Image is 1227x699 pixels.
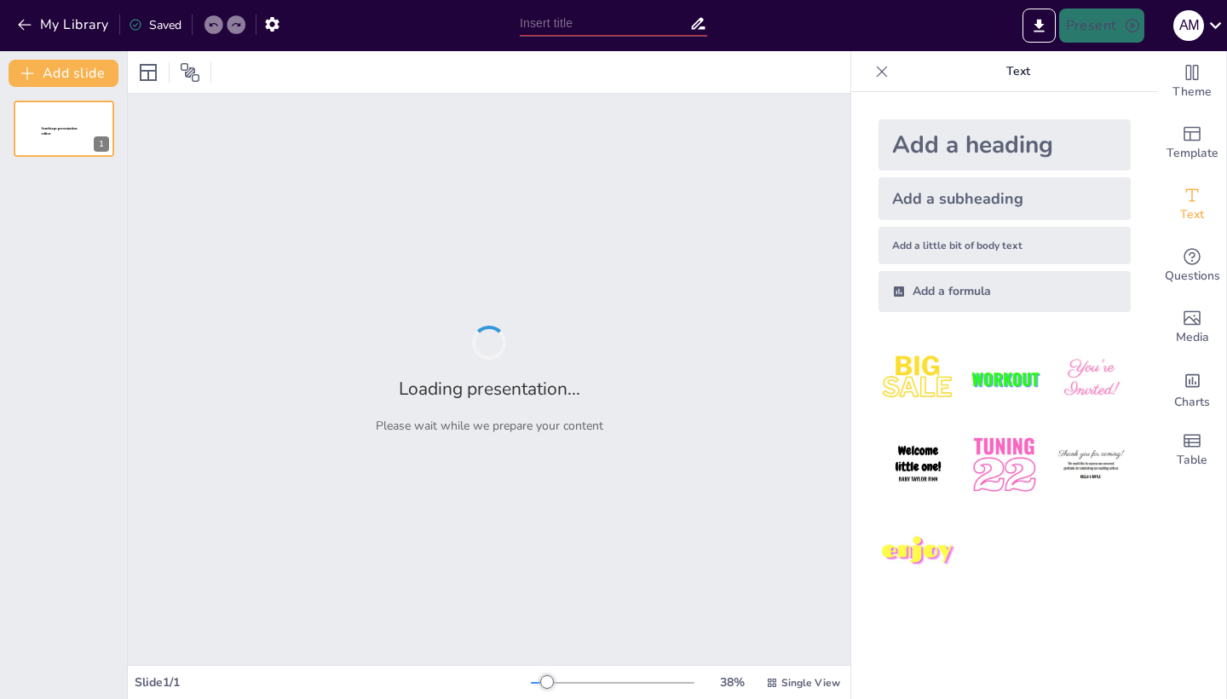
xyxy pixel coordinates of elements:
button: Present [1059,9,1144,43]
img: 3.jpeg [1051,339,1131,419]
div: Add ready made slides [1158,113,1226,174]
div: Add text boxes [1158,174,1226,235]
div: Change the overall theme [1158,51,1226,113]
img: 4.jpeg [878,425,958,505]
button: Export to PowerPoint [1022,9,1056,43]
span: Position [180,62,200,83]
img: 7.jpeg [878,512,958,592]
div: Saved [129,17,181,33]
div: Get real-time input from your audience [1158,235,1226,297]
span: Sendsteps presentation editor [42,127,78,136]
img: 2.jpeg [965,339,1044,419]
div: Slide 1 / 1 [135,674,531,690]
img: 6.jpeg [1051,425,1131,505]
button: A M [1173,9,1204,43]
div: Add a subheading [878,177,1131,220]
span: Questions [1165,267,1220,286]
div: Add a table [1158,419,1226,481]
input: Insert title [520,11,689,36]
img: 5.jpeg [965,425,1044,505]
span: Media [1176,328,1209,347]
div: 1 [94,136,109,152]
div: Add charts and graphs [1158,358,1226,419]
h2: Loading presentation... [399,377,580,401]
div: Add a little bit of body text [878,227,1131,264]
span: Template [1167,144,1218,163]
div: Add images, graphics, shapes or video [1158,297,1226,358]
p: Please wait while we prepare your content [376,418,603,434]
span: Table [1177,451,1207,470]
span: Theme [1172,83,1212,101]
div: A M [1173,10,1204,41]
div: 38 % [711,674,752,690]
span: Single View [781,676,840,690]
div: Add a formula [878,271,1131,312]
img: 1.jpeg [878,339,958,419]
p: Text [896,51,1141,92]
button: My Library [13,11,116,38]
span: Text [1180,205,1204,224]
div: 1 [14,101,114,157]
div: Layout [135,59,162,86]
span: Charts [1174,393,1210,412]
div: Add a heading [878,119,1131,170]
button: Add slide [9,60,118,87]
